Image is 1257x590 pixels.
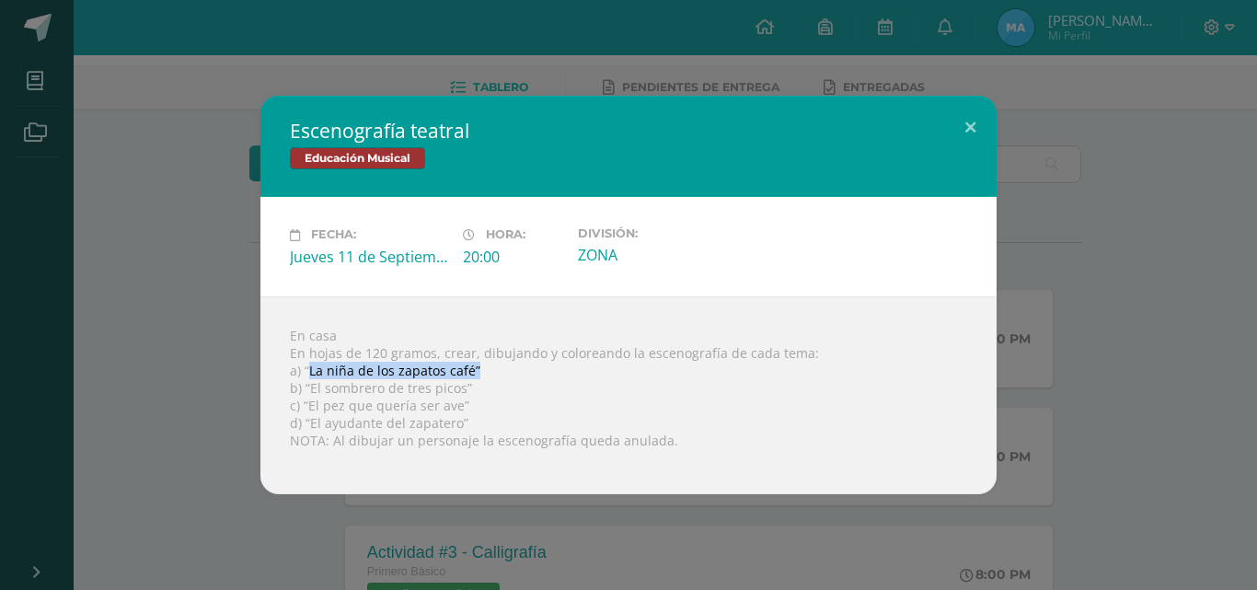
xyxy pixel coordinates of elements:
span: Educación Musical [290,147,425,169]
label: División: [578,226,736,240]
h2: Escenografía teatral [290,118,967,144]
div: En casa En hojas de 120 gramos, crear, dibujando y coloreando la escenografía de cada tema: a) “L... [260,296,997,494]
button: Close (Esc) [944,96,997,158]
div: 20:00 [463,247,563,267]
span: Hora: [486,228,525,242]
div: ZONA [578,245,736,265]
div: Jueves 11 de Septiembre [290,247,448,267]
span: Fecha: [311,228,356,242]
